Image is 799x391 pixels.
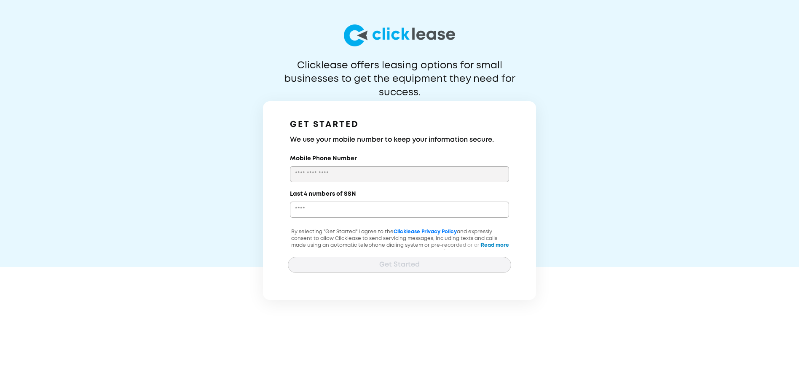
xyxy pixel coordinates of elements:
img: logo-larg [344,24,455,46]
p: By selecting "Get Started" I agree to the and expressly consent to allow Clicklease to send servi... [288,229,511,269]
h1: GET STARTED [290,118,509,132]
label: Mobile Phone Number [290,154,357,163]
button: Get Started [288,257,511,273]
label: Last 4 numbers of SSN [290,190,356,198]
p: Clicklease offers leasing options for small businesses to get the equipment they need for success. [263,59,536,86]
h3: We use your mobile number to keep your information secure. [290,135,509,145]
a: Clicklease Privacy Policy [394,229,457,234]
